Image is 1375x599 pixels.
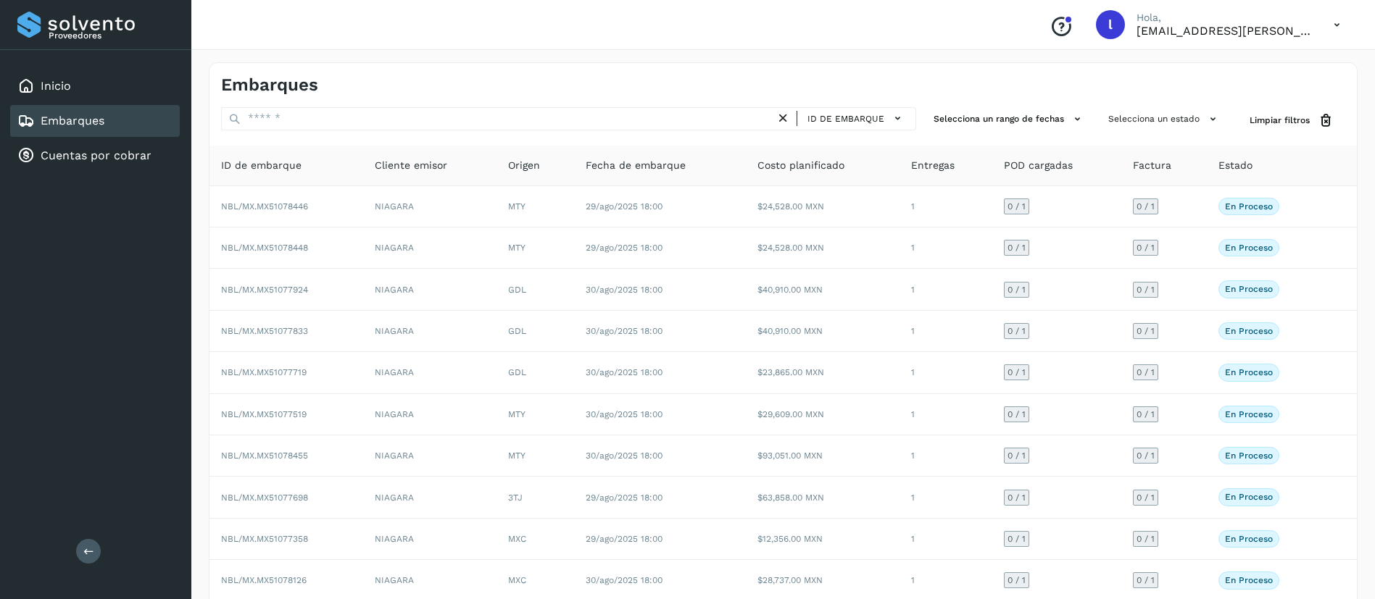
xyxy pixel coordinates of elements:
td: $63,858.00 MXN [746,477,900,518]
p: Hola, [1137,12,1310,24]
span: Fecha de embarque [586,158,686,173]
span: 0 / 1 [1137,493,1155,502]
span: 0 / 1 [1008,493,1026,502]
span: 0 / 1 [1008,535,1026,543]
span: 0 / 1 [1008,202,1026,211]
td: MTY [497,186,573,227]
p: En proceso [1225,451,1273,461]
span: 0 / 1 [1137,451,1155,460]
span: Limpiar filtros [1250,114,1310,127]
span: 0 / 1 [1008,368,1026,377]
button: Selecciona un estado [1102,107,1226,131]
span: 0 / 1 [1008,451,1026,460]
span: Factura [1133,158,1171,173]
p: En proceso [1225,367,1273,377]
td: $93,051.00 MXN [746,435,900,477]
p: En proceso [1225,326,1273,336]
td: 1 [900,227,992,269]
span: 30/ago/2025 18:00 [586,367,662,377]
span: 0 / 1 [1137,285,1155,294]
span: 0 / 1 [1137,202,1155,211]
span: NBL/MX.MX51077719 [221,367,307,377]
td: $24,528.00 MXN [746,227,900,269]
span: NBL/MX.MX51078446 [221,201,308,211]
td: MTY [497,435,573,477]
td: GDL [497,352,573,393]
span: Entregas [911,158,955,173]
span: 0 / 1 [1137,327,1155,335]
td: 1 [900,311,992,352]
td: NIAGARA [363,477,497,518]
span: 0 / 1 [1008,285,1026,294]
span: 0 / 1 [1137,576,1155,585]
td: GDL [497,311,573,352]
span: 0 / 1 [1008,243,1026,252]
p: Proveedores [49,30,174,41]
span: 30/ago/2025 18:00 [586,409,662,419]
td: MTY [497,394,573,435]
span: 29/ago/2025 18:00 [586,493,662,503]
div: Inicio [10,70,180,102]
p: En proceso [1225,492,1273,502]
td: 1 [900,269,992,310]
span: 30/ago/2025 18:00 [586,285,662,295]
td: NIAGARA [363,519,497,560]
td: 1 [900,519,992,560]
div: Embarques [10,105,180,137]
span: 30/ago/2025 18:00 [586,326,662,336]
td: 1 [900,477,992,518]
td: NIAGARA [363,394,497,435]
td: NIAGARA [363,435,497,477]
span: Cliente emisor [375,158,447,173]
h4: Embarques [221,75,318,96]
span: 0 / 1 [1137,410,1155,419]
span: NBL/MX.MX51077519 [221,409,307,419]
td: $23,865.00 MXN [746,352,900,393]
span: NBL/MX.MX51077358 [221,534,308,544]
span: 0 / 1 [1008,576,1026,585]
a: Cuentas por cobrar [41,148,151,162]
span: 29/ago/2025 18:00 [586,243,662,253]
button: Limpiar filtros [1238,107,1345,134]
td: $29,609.00 MXN [746,394,900,435]
td: NIAGARA [363,269,497,310]
span: Origen [508,158,540,173]
td: $40,910.00 MXN [746,311,900,352]
span: NBL/MX.MX51078455 [221,451,308,461]
p: En proceso [1225,284,1273,294]
p: lauraamalia.castillo@xpertal.com [1137,24,1310,38]
td: GDL [497,269,573,310]
span: NBL/MX.MX51077698 [221,493,308,503]
span: 0 / 1 [1137,368,1155,377]
span: NBL/MX.MX51077924 [221,285,308,295]
td: MTY [497,227,573,269]
span: ID de embarque [221,158,302,173]
span: 30/ago/2025 18:00 [586,451,662,461]
span: Costo planificado [757,158,844,173]
td: 1 [900,435,992,477]
td: 3TJ [497,477,573,518]
span: 30/ago/2025 18:00 [586,575,662,585]
span: Estado [1218,158,1253,173]
span: 0 / 1 [1008,410,1026,419]
td: $24,528.00 MXN [746,186,900,227]
div: Cuentas por cobrar [10,140,180,172]
a: Inicio [41,79,71,93]
button: ID de embarque [803,108,910,129]
p: En proceso [1225,575,1273,585]
td: $40,910.00 MXN [746,269,900,310]
td: 1 [900,352,992,393]
td: 1 [900,186,992,227]
span: 0 / 1 [1008,327,1026,335]
td: NIAGARA [363,311,497,352]
td: NIAGARA [363,352,497,393]
span: 0 / 1 [1137,535,1155,543]
span: 29/ago/2025 18:00 [586,534,662,544]
td: MXC [497,519,573,560]
span: ID de embarque [807,112,884,125]
td: NIAGARA [363,186,497,227]
td: 1 [900,394,992,435]
span: NBL/MX.MX51078126 [221,575,307,585]
span: NBL/MX.MX51077833 [221,326,308,336]
td: NIAGARA [363,227,497,269]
